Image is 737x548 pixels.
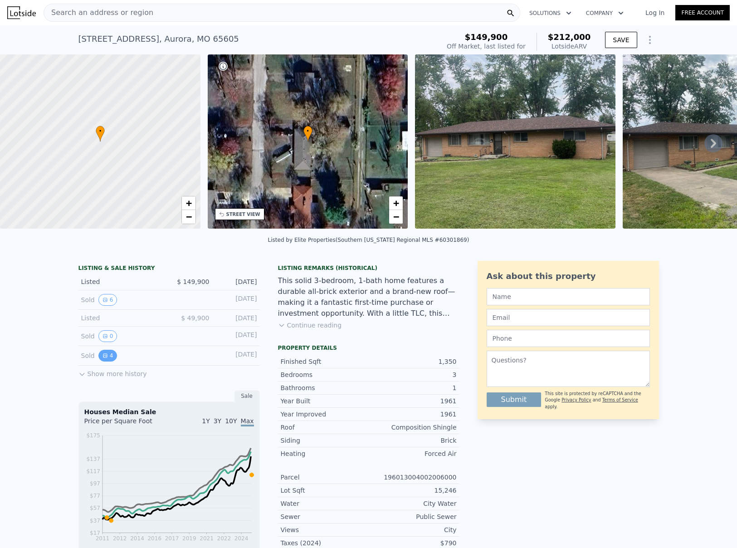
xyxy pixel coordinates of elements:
[278,344,459,352] div: Property details
[214,417,221,425] span: 3Y
[281,410,369,419] div: Year Improved
[202,417,210,425] span: 1Y
[487,392,542,407] button: Submit
[548,42,591,51] div: Lotside ARV
[281,383,369,392] div: Bathrooms
[369,423,457,432] div: Composition Shingle
[487,270,650,283] div: Ask about this property
[281,357,369,366] div: Finished Sqft
[81,294,162,306] div: Sold
[90,505,100,511] tspan: $57
[561,397,591,402] a: Privacy Policy
[548,32,591,42] span: $212,000
[635,8,675,17] a: Log In
[90,518,100,524] tspan: $37
[217,294,257,306] div: [DATE]
[369,383,457,392] div: 1
[281,525,369,534] div: Views
[7,6,36,19] img: Lotside
[303,127,312,135] span: •
[545,391,649,410] div: This site is protected by reCAPTCHA and the Google and apply.
[165,535,179,542] tspan: 2017
[369,525,457,534] div: City
[217,313,257,323] div: [DATE]
[281,436,369,445] div: Siding
[278,275,459,319] div: This solid 3-bedroom, 1-bath home features a durable all-brick exterior and a brand-new roof—maki...
[81,313,162,323] div: Listed
[78,33,239,45] div: [STREET_ADDRESS] , Aurora , MO 65605
[278,321,342,330] button: Continue reading
[579,5,631,21] button: Company
[185,197,191,209] span: +
[369,538,457,548] div: $790
[234,535,248,542] tspan: 2024
[90,493,100,499] tspan: $77
[90,480,100,487] tspan: $97
[369,410,457,419] div: 1961
[389,210,403,224] a: Zoom out
[268,237,469,243] div: Listed by Elite Properties (Southern [US_STATE] Regional MLS #60301869)
[281,473,369,482] div: Parcel
[96,126,105,142] div: •
[393,211,399,222] span: −
[95,535,109,542] tspan: 2011
[96,127,105,135] span: •
[369,473,457,482] div: 196013004002006000
[226,211,260,218] div: STREET VIEW
[281,499,369,508] div: Water
[465,32,508,42] span: $149,900
[217,277,257,286] div: [DATE]
[281,370,369,379] div: Bedrooms
[241,417,254,426] span: Max
[217,535,231,542] tspan: 2022
[369,357,457,366] div: 1,350
[234,390,260,402] div: Sale
[369,449,457,458] div: Forced Air
[130,535,144,542] tspan: 2014
[281,512,369,521] div: Sewer
[602,397,638,402] a: Terms of Service
[225,417,237,425] span: 10Y
[86,432,100,439] tspan: $175
[78,264,260,274] div: LISTING & SALE HISTORY
[112,535,127,542] tspan: 2012
[281,486,369,495] div: Lot Sqft
[185,211,191,222] span: −
[98,294,117,306] button: View historical data
[369,370,457,379] div: 3
[217,350,257,362] div: [DATE]
[86,456,100,462] tspan: $137
[487,309,650,326] input: Email
[522,5,579,21] button: Solutions
[182,210,195,224] a: Zoom out
[84,416,169,431] div: Price per Square Foot
[281,449,369,458] div: Heating
[86,468,100,475] tspan: $117
[44,7,153,18] span: Search an address or region
[181,314,209,322] span: $ 49,900
[389,196,403,210] a: Zoom in
[147,535,161,542] tspan: 2016
[487,288,650,305] input: Name
[369,499,457,508] div: City Water
[369,396,457,406] div: 1961
[281,538,369,548] div: Taxes (2024)
[393,197,399,209] span: +
[487,330,650,347] input: Phone
[98,330,117,342] button: View historical data
[182,196,195,210] a: Zoom in
[303,126,312,142] div: •
[81,350,162,362] div: Sold
[81,330,162,342] div: Sold
[281,423,369,432] div: Roof
[278,264,459,272] div: Listing Remarks (Historical)
[200,535,214,542] tspan: 2021
[90,530,100,536] tspan: $17
[369,436,457,445] div: Brick
[605,32,637,48] button: SAVE
[98,350,117,362] button: View historical data
[177,278,209,285] span: $ 149,900
[217,330,257,342] div: [DATE]
[675,5,730,20] a: Free Account
[78,366,147,378] button: Show more history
